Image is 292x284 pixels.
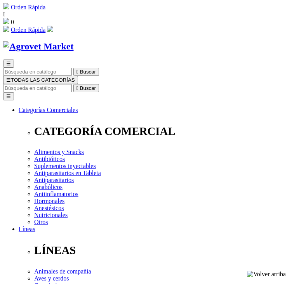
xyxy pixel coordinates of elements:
img: shopping-cart.svg [3,26,9,32]
p: LÍNEAS [34,244,289,257]
span: 0 [11,19,14,25]
img: shopping-bag.svg [3,18,9,24]
a: Líneas [19,226,35,232]
a: Antiparasitarios en Tableta [34,170,101,176]
a: Suplementos inyectables [34,163,96,169]
button: ☰TODAS LAS CATEGORÍAS [3,76,78,84]
i:  [76,69,78,75]
span: ☰ [6,77,11,83]
a: Antiparasitarios [34,177,74,183]
a: Orden Rápida [11,4,45,11]
a: Anestésicos [34,205,64,211]
a: Nutricionales [34,212,68,218]
img: shopping-cart.svg [3,3,9,9]
p: CATEGORÍA COMERCIAL [34,125,289,138]
i:  [3,11,5,18]
button: ☰ [3,92,14,100]
a: Anabólicos [34,184,63,190]
img: Agrovet Market [3,41,74,52]
img: Volver arriba [247,271,286,278]
button: ☰ [3,60,14,68]
input: Buscar [3,68,72,76]
a: Aves y cerdos [34,275,69,282]
a: Otros [34,219,48,225]
a: Hormonales [34,198,64,204]
button:  Buscar [73,68,99,76]
span: ☰ [6,61,11,67]
input: Buscar [3,84,72,92]
a: Antiinflamatorios [34,191,78,197]
a: Alimentos y Snacks [34,149,84,155]
a: Orden Rápida [11,26,45,33]
span: Buscar [80,85,96,91]
img: user.svg [47,26,53,32]
a: Categorías Comerciales [19,107,78,113]
i:  [76,85,78,91]
span: Buscar [80,69,96,75]
a: Animales de compañía [34,268,91,275]
button:  Buscar [73,84,99,92]
a: Acceda a su cuenta de cliente [47,26,53,33]
a: Antibióticos [34,156,65,162]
